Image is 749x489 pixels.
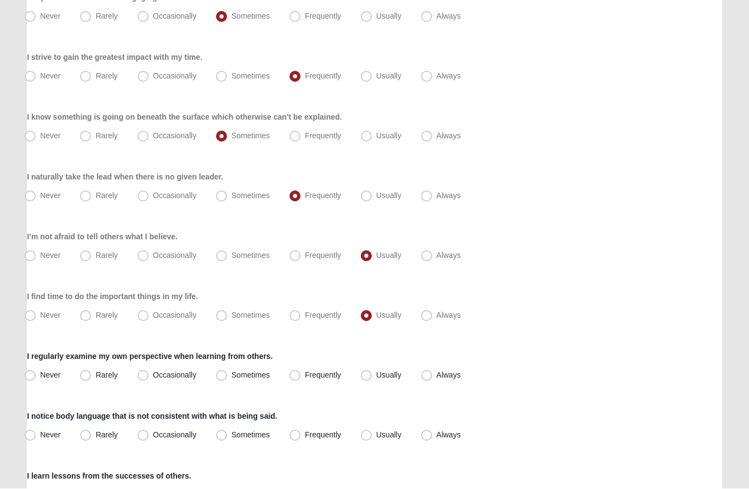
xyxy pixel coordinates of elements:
label: I’m not afraid to tell others what I believe. [27,232,178,243]
span: Rarely [95,72,117,81]
span: Always [436,72,461,81]
span: Always [436,371,461,380]
span: Frequently [305,132,341,140]
span: Sometimes [231,311,270,320]
label: I find time to do the important things in my life. [27,291,198,302]
span: Frequently [305,371,341,380]
span: Usually [376,12,401,21]
label: I notice body language that is not consistent with what is being said. [27,411,277,422]
span: Occasionally [153,12,196,21]
label: I strive to gain the greatest impact with my time. [27,52,202,63]
span: Frequently [305,72,341,81]
span: Sometimes [231,371,270,380]
span: Occasionally [153,251,196,260]
span: Sometimes [231,132,270,140]
span: Usually [376,132,401,140]
span: Always [436,311,461,320]
label: I know something is going on beneath the surface which otherwise can't be explained. [27,112,342,123]
span: Rarely [95,132,117,140]
label: I regularly examine my own perspective when learning from others. [27,351,273,362]
span: Occasionally [153,192,196,200]
span: Frequently [305,311,341,320]
span: Never [40,192,60,200]
span: Always [436,251,461,260]
span: Rarely [95,12,117,21]
span: Usually [376,371,401,380]
span: Never [40,132,60,140]
span: Rarely [95,192,117,200]
span: Rarely [95,311,117,320]
span: Never [40,311,60,320]
span: Never [40,251,60,260]
span: Occasionally [153,311,196,320]
span: Frequently [305,192,341,200]
span: Never [40,371,60,380]
span: Sometimes [231,192,270,200]
span: Never [40,72,60,81]
span: Never [40,431,60,440]
span: Sometimes [231,251,270,260]
span: Occasionally [153,431,196,440]
span: Frequently [305,251,341,260]
span: Always [436,431,461,440]
span: Usually [376,251,401,260]
span: Occasionally [153,371,196,380]
span: Usually [376,72,401,81]
span: Frequently [305,12,341,21]
span: Rarely [95,431,117,440]
span: Usually [376,431,401,440]
span: Sometimes [231,12,270,21]
span: Sometimes [231,72,270,81]
span: Rarely [95,251,117,260]
span: Never [40,12,60,21]
span: Occasionally [153,72,196,81]
span: Always [436,192,461,200]
span: Occasionally [153,132,196,140]
span: Rarely [95,371,117,380]
span: Always [436,132,461,140]
span: Always [436,12,461,21]
span: Sometimes [231,431,270,440]
span: Usually [376,192,401,200]
span: Usually [376,311,401,320]
label: I naturally take the lead when there is no given leader. [27,172,223,183]
span: Frequently [305,431,341,440]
